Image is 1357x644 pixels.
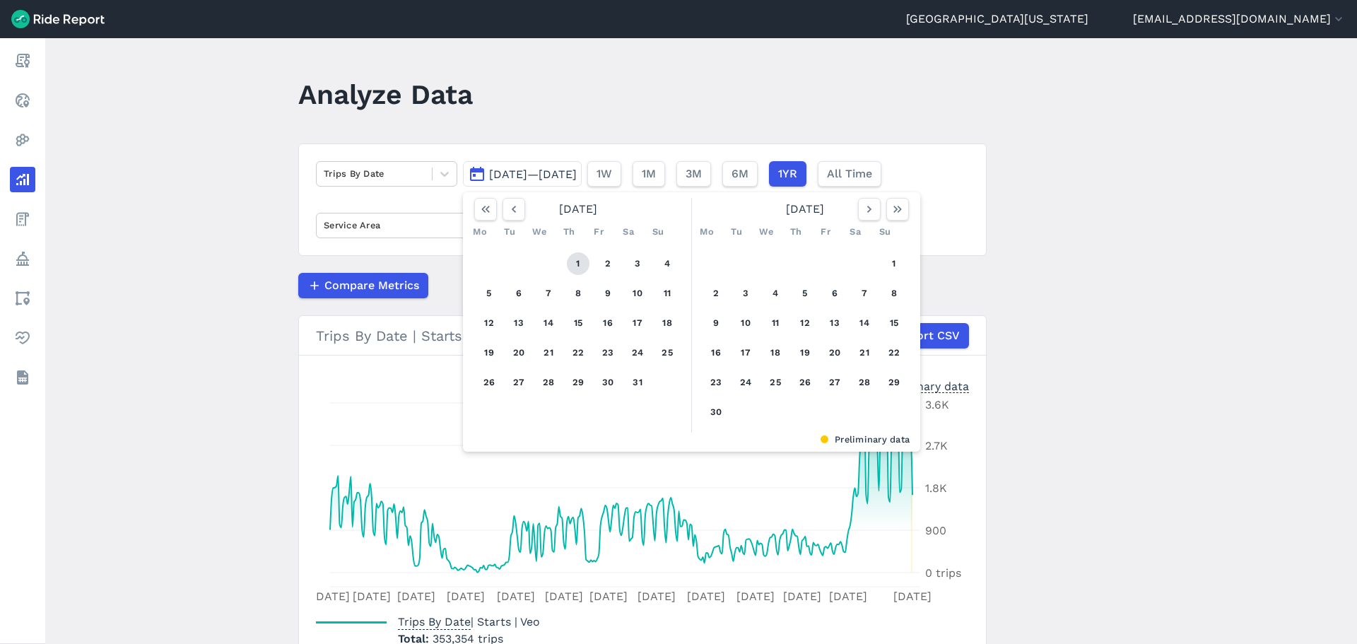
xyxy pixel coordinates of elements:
button: 16 [705,341,727,364]
button: 4 [764,282,787,305]
button: 9 [705,312,727,334]
button: 19 [794,341,816,364]
a: Areas [10,286,35,311]
div: [DATE] [695,198,915,221]
a: Analyze [10,167,35,192]
button: 16 [597,312,619,334]
div: We [528,221,551,243]
tspan: 900 [925,524,946,537]
button: [DATE]—[DATE] [463,161,582,187]
button: 9 [597,282,619,305]
button: 1W [587,161,621,187]
button: 1 [567,252,589,275]
tspan: [DATE] [783,590,821,603]
button: 15 [567,312,589,334]
button: 11 [656,282,678,305]
button: 8 [883,282,905,305]
button: 26 [478,371,500,394]
button: 13 [823,312,846,334]
span: [DATE]—[DATE] [489,168,577,181]
button: 18 [656,312,678,334]
button: 21 [853,341,876,364]
a: Policy [10,246,35,271]
button: 3M [676,161,711,187]
button: 28 [537,371,560,394]
tspan: [DATE] [397,590,435,603]
div: We [755,221,777,243]
button: 6M [722,161,758,187]
button: 1YR [769,161,806,187]
button: 5 [478,282,500,305]
span: Export CSV [896,327,960,344]
button: 15 [883,312,905,334]
button: 3 [734,282,757,305]
button: 4 [656,252,678,275]
div: Preliminary data [879,378,969,393]
button: 20 [507,341,530,364]
tspan: 0 trips [925,566,961,580]
button: 29 [883,371,905,394]
button: 26 [794,371,816,394]
tspan: [DATE] [497,590,535,603]
button: 14 [537,312,560,334]
button: 25 [656,341,678,364]
button: 17 [734,341,757,364]
button: 10 [734,312,757,334]
button: 11 [764,312,787,334]
span: 6M [732,165,748,182]
button: 20 [823,341,846,364]
button: 27 [507,371,530,394]
button: 25 [764,371,787,394]
span: Compare Metrics [324,277,419,294]
button: 23 [597,341,619,364]
div: Preliminary data [474,433,910,446]
button: 12 [478,312,500,334]
tspan: [DATE] [687,590,725,603]
a: [GEOGRAPHIC_DATA][US_STATE] [906,11,1088,28]
button: 7 [537,282,560,305]
tspan: [DATE] [829,590,867,603]
button: 21 [537,341,560,364]
button: 22 [883,341,905,364]
button: 28 [853,371,876,394]
button: 7 [853,282,876,305]
a: Heatmaps [10,127,35,153]
a: Fees [10,206,35,232]
div: Su [874,221,896,243]
button: 27 [823,371,846,394]
div: Sa [844,221,867,243]
div: Tu [498,221,521,243]
button: 30 [705,401,727,423]
tspan: 2.7K [925,439,948,452]
span: | Starts | Veo [398,615,540,628]
tspan: 1.8K [925,481,947,495]
span: All Time [827,165,872,182]
a: Health [10,325,35,351]
tspan: [DATE] [447,590,485,603]
button: 24 [626,341,649,364]
div: Sa [617,221,640,243]
span: Trips By Date [398,611,471,630]
span: 1W [597,165,612,182]
a: Realtime [10,88,35,113]
button: 6 [823,282,846,305]
tspan: [DATE] [353,590,391,603]
button: 12 [794,312,816,334]
div: Mo [469,221,491,243]
button: 5 [794,282,816,305]
button: Compare Metrics [298,273,428,298]
button: 2 [705,282,727,305]
div: Fr [814,221,837,243]
button: 22 [567,341,589,364]
div: Th [785,221,807,243]
a: Report [10,48,35,74]
div: Su [647,221,669,243]
span: 1YR [778,165,797,182]
div: Tu [725,221,748,243]
button: 19 [478,341,500,364]
button: All Time [818,161,881,187]
img: Ride Report [11,10,105,28]
button: 31 [626,371,649,394]
div: Trips By Date | Starts | Veo [316,323,969,349]
button: 10 [626,282,649,305]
